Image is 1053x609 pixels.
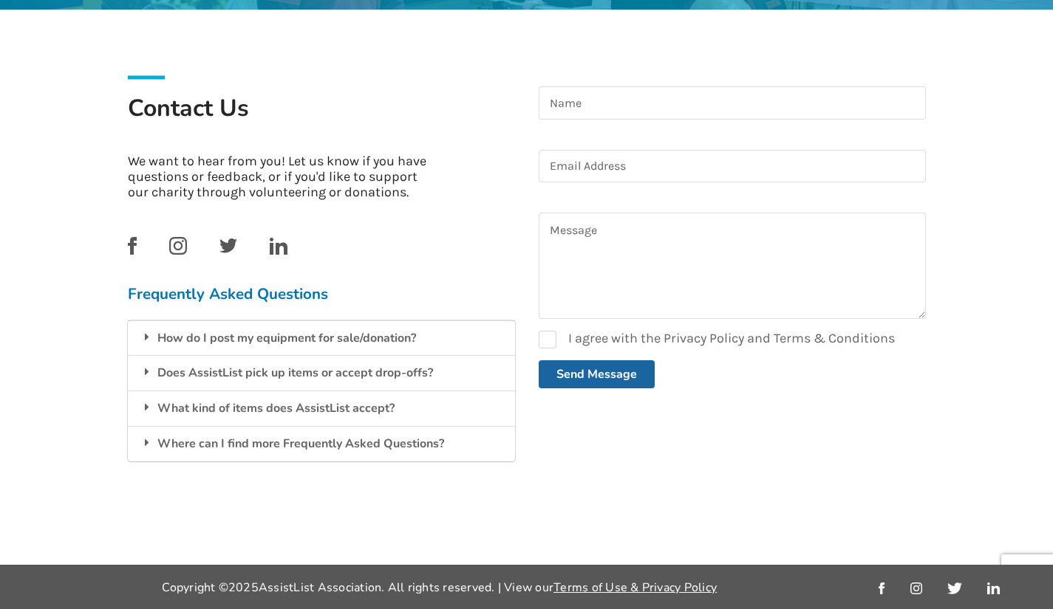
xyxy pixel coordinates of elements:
[128,93,515,142] h1: Contact Us
[128,355,515,390] div: Does AssistList pick up items or accept drop-offs?
[987,582,1000,594] img: linkedin_link
[539,150,926,183] input: Email Address
[128,284,515,303] h3: Frequently Asked Questions
[270,238,287,255] img: linkedin_link
[947,582,961,594] img: twitter_link
[128,320,515,356] div: How do I post my equipment for sale/donation?
[539,86,926,120] input: Name
[539,331,895,348] label: I agree with the Privacy Policy and Terms & Conditions
[910,582,922,594] img: instagram_link
[128,390,515,426] div: What kind of items does AssistList accept?
[128,426,515,461] div: Where can I find more Frequently Asked Questions?
[128,154,437,200] p: We want to hear from you! Let us know if you have questions or feedback, or if you'd like to supp...
[539,360,655,388] button: Send Message
[169,237,187,255] img: instagram_link
[219,238,237,253] img: twitter_link
[879,582,885,594] img: facebook_link
[128,237,137,255] img: facebook_link
[553,579,717,596] a: Terms of Use & Privacy Policy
